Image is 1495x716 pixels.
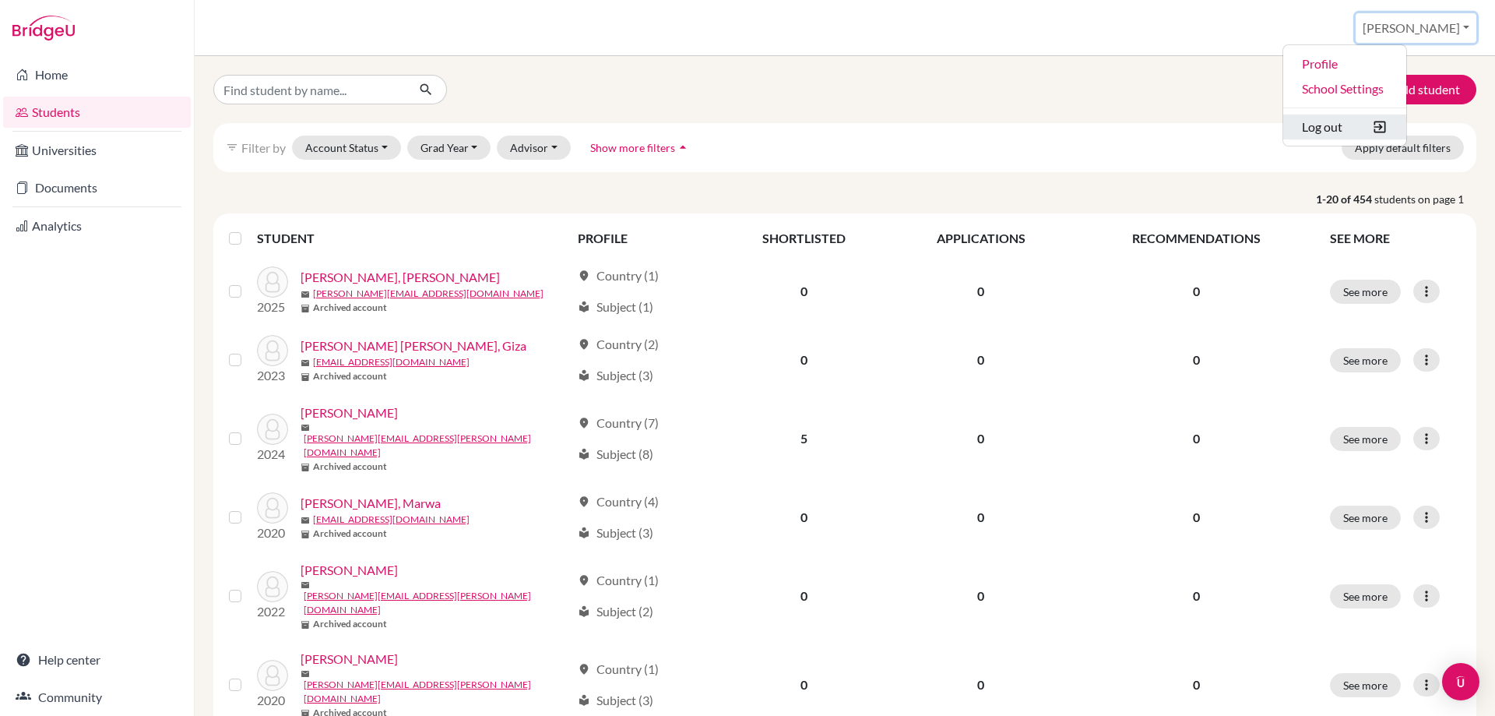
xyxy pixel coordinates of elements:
[257,524,288,542] p: 2020
[578,602,653,621] div: Subject (2)
[578,298,653,316] div: Subject (1)
[313,460,387,474] b: Archived account
[301,290,310,299] span: mail
[578,266,659,285] div: Country (1)
[301,494,441,513] a: [PERSON_NAME], Marwa
[1082,282,1311,301] p: 0
[1072,220,1321,257] th: RECOMMENDATIONS
[301,337,526,355] a: [PERSON_NAME] [PERSON_NAME], Giza
[257,266,288,298] img: Abdul Hamid, Mariam
[718,257,890,326] td: 0
[304,678,571,706] a: [PERSON_NAME][EMAIL_ADDRESS][PERSON_NAME][DOMAIN_NAME]
[257,492,288,524] img: Abou Khaled, Marwa
[1316,191,1374,207] strong: 1-20 of 454
[1442,663,1479,700] div: Open Intercom Messenger
[301,372,310,382] span: inventory_2
[890,220,1071,257] th: APPLICATIONS
[1283,51,1406,76] a: Profile
[3,97,191,128] a: Students
[497,136,571,160] button: Advisor
[313,369,387,383] b: Archived account
[257,691,288,710] p: 2020
[578,574,590,587] span: location_on
[313,513,470,527] a: [EMAIL_ADDRESS][DOMAIN_NAME]
[890,326,1071,394] td: 0
[12,16,75,41] img: Bridge-U
[890,552,1071,640] td: 0
[578,366,653,385] div: Subject (3)
[3,644,191,675] a: Help center
[578,301,590,313] span: local_library
[1342,136,1464,160] button: Apply default filters
[718,483,890,552] td: 0
[1082,429,1311,448] p: 0
[1330,427,1401,451] button: See more
[301,669,310,679] span: mail
[301,620,310,630] span: inventory_2
[3,135,191,166] a: Universities
[890,394,1071,483] td: 0
[301,404,398,422] a: [PERSON_NAME]
[1283,115,1406,139] button: Log out
[578,524,653,542] div: Subject (3)
[304,432,571,460] a: [PERSON_NAME][EMAIL_ADDRESS][PERSON_NAME][DOMAIN_NAME]
[257,445,288,464] p: 2024
[1082,508,1311,527] p: 0
[578,414,659,432] div: Country (7)
[301,463,310,472] span: inventory_2
[568,220,718,257] th: PROFILE
[1283,76,1406,101] a: School Settings
[304,589,571,617] a: [PERSON_NAME][EMAIL_ADDRESS][PERSON_NAME][DOMAIN_NAME]
[1374,191,1476,207] span: students on page 1
[718,552,890,640] td: 0
[590,141,675,154] span: Show more filters
[3,210,191,242] a: Analytics
[3,682,191,713] a: Community
[578,605,590,618] span: local_library
[313,355,470,369] a: [EMAIL_ADDRESS][DOMAIN_NAME]
[313,617,387,631] b: Archived account
[1330,506,1401,530] button: See more
[241,140,286,155] span: Filter by
[257,414,288,445] img: Abhyankar, Ruhi
[301,268,500,287] a: [PERSON_NAME], [PERSON_NAME]
[257,335,288,366] img: Åberg Müller, Giza
[213,75,406,104] input: Find student by name...
[578,492,659,511] div: Country (4)
[257,602,288,621] p: 2022
[578,660,659,679] div: Country (1)
[578,527,590,539] span: local_library
[718,394,890,483] td: 5
[578,338,590,351] span: location_on
[292,136,401,160] button: Account Status
[301,516,310,525] span: mail
[718,220,890,257] th: SHORTLISTED
[578,663,590,675] span: location_on
[1082,351,1311,369] p: 0
[1330,280,1401,304] button: See more
[1082,675,1311,694] p: 0
[890,257,1071,326] td: 0
[301,580,310,590] span: mail
[301,530,310,539] span: inventory_2
[675,139,691,155] i: arrow_drop_up
[577,136,704,160] button: Show more filtersarrow_drop_up
[1330,584,1401,608] button: See more
[313,287,543,301] a: [PERSON_NAME][EMAIL_ADDRESS][DOMAIN_NAME]
[578,496,590,508] span: location_on
[1082,587,1311,605] p: 0
[578,694,590,707] span: local_library
[301,304,310,313] span: inventory_2
[407,136,491,160] button: Grad Year
[578,445,653,464] div: Subject (8)
[3,59,191,90] a: Home
[1321,220,1470,257] th: SEE MORE
[1282,44,1407,146] ul: [PERSON_NAME]
[257,298,288,316] p: 2025
[301,561,398,580] a: [PERSON_NAME]
[1356,13,1476,43] button: [PERSON_NAME]
[257,660,288,691] img: Ackland, William
[890,483,1071,552] td: 0
[226,141,238,153] i: filter_list
[578,270,590,282] span: location_on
